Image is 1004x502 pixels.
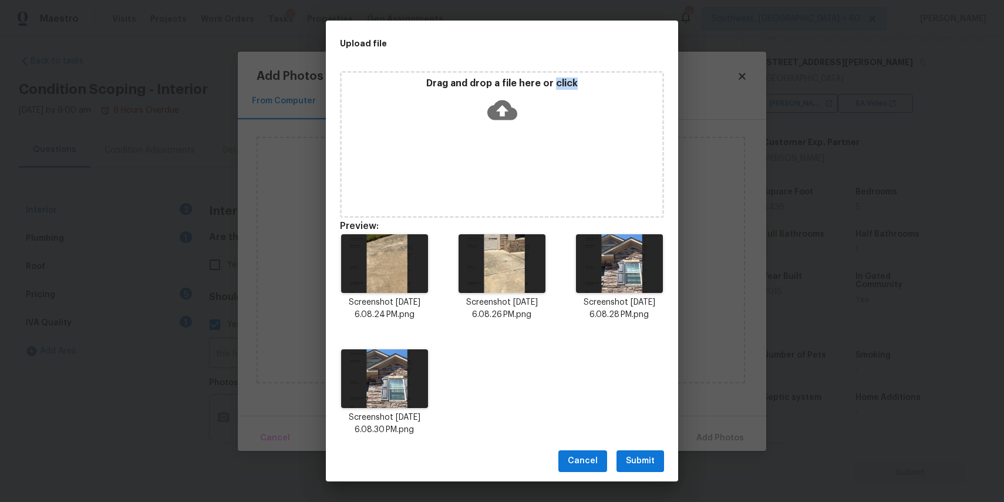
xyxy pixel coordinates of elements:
span: Cancel [568,454,598,469]
p: Screenshot [DATE] 6.08.26 PM.png [457,297,547,321]
button: Cancel [558,450,607,472]
p: Drag and drop a file here or click [342,78,662,90]
p: Screenshot [DATE] 6.08.24 PM.png [340,297,429,321]
p: Screenshot [DATE] 6.08.28 PM.png [575,297,664,321]
img: PjfyIGRAyMHRg6MHBg5cP058P8A64ZZXgDvmMYAAAAASUVORK5CYII= [341,349,428,408]
button: Submit [616,450,664,472]
img: wugKhiYBGV3KwAAAABJRU5ErkJggg== [576,234,663,293]
p: Screenshot [DATE] 6.08.30 PM.png [340,412,429,436]
img: yXbxffw38GBAYEBgQGBAYEBgS+egT+F0OgqTr0n65sAAAAAElFTkSuQmCC [341,234,428,293]
img: j9Tgo6HUKFsKQAAAABJRU5ErkJggg== [459,234,545,293]
span: Submit [626,454,655,469]
h2: Upload file [340,37,611,50]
